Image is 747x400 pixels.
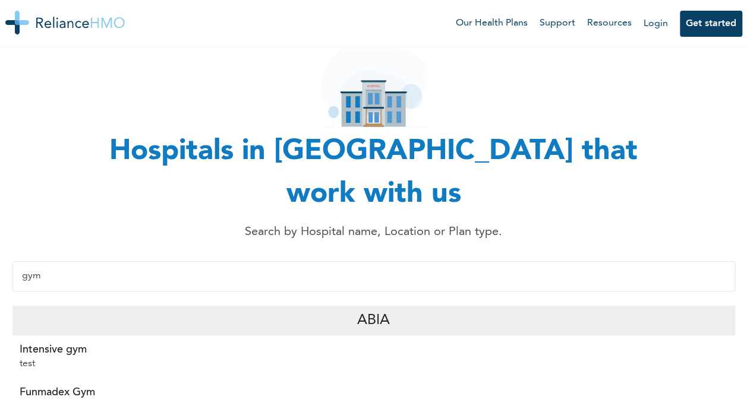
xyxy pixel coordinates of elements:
[5,11,125,34] img: Reliance HMO's Logo
[587,16,632,31] a: Resources
[456,16,528,31] a: Our Health Plans
[644,19,668,28] a: Login
[20,357,427,371] p: test
[12,261,735,291] input: Enter Hospital name, location or plan type...
[540,16,575,31] a: Support
[20,385,427,399] p: Funmadex Gym
[680,11,742,37] button: Get started
[20,342,427,357] p: Intensive gym
[77,131,671,216] h1: Hospitals in [GEOGRAPHIC_DATA] that work with us
[320,40,427,129] img: hospital_icon.svg
[357,310,390,331] p: Abia
[106,223,641,241] p: Search by Hospital name, Location or Plan type.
